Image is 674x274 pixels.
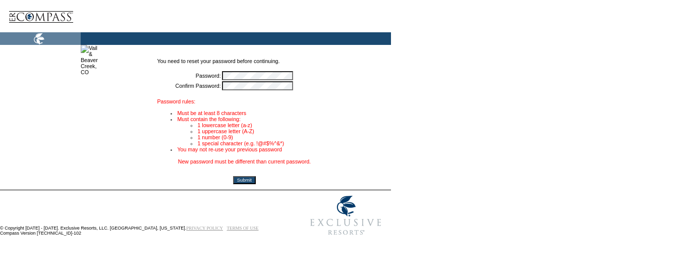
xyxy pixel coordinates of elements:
[197,128,254,134] font: 1 uppercase letter (A-Z)
[197,134,233,140] font: 1 number (0-9)
[177,110,246,116] font: Must be at least 8 characters
[197,122,252,128] font: 1 lowercase letter (a-z)
[177,116,241,122] font: Must contain the following:
[233,176,256,184] input: Submit
[186,226,223,231] a: PRIVACY POLICY
[197,140,284,146] font: 1 special character (e.g. !@#$%^&*)
[177,146,282,152] font: You may not re-use your previous password
[157,81,220,90] td: Confirm Password:
[157,58,331,70] td: You need to reset your password before continuing.
[157,98,195,104] font: Password rules:
[8,3,74,32] img: logoCompass.gif
[227,226,259,231] a: TERMS OF USE
[157,71,220,80] td: Password:
[301,190,391,241] img: Exclusive Resorts
[178,158,311,165] div: New password must be different than current password.
[81,45,98,75] img: Vail & Beaver Creek, CO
